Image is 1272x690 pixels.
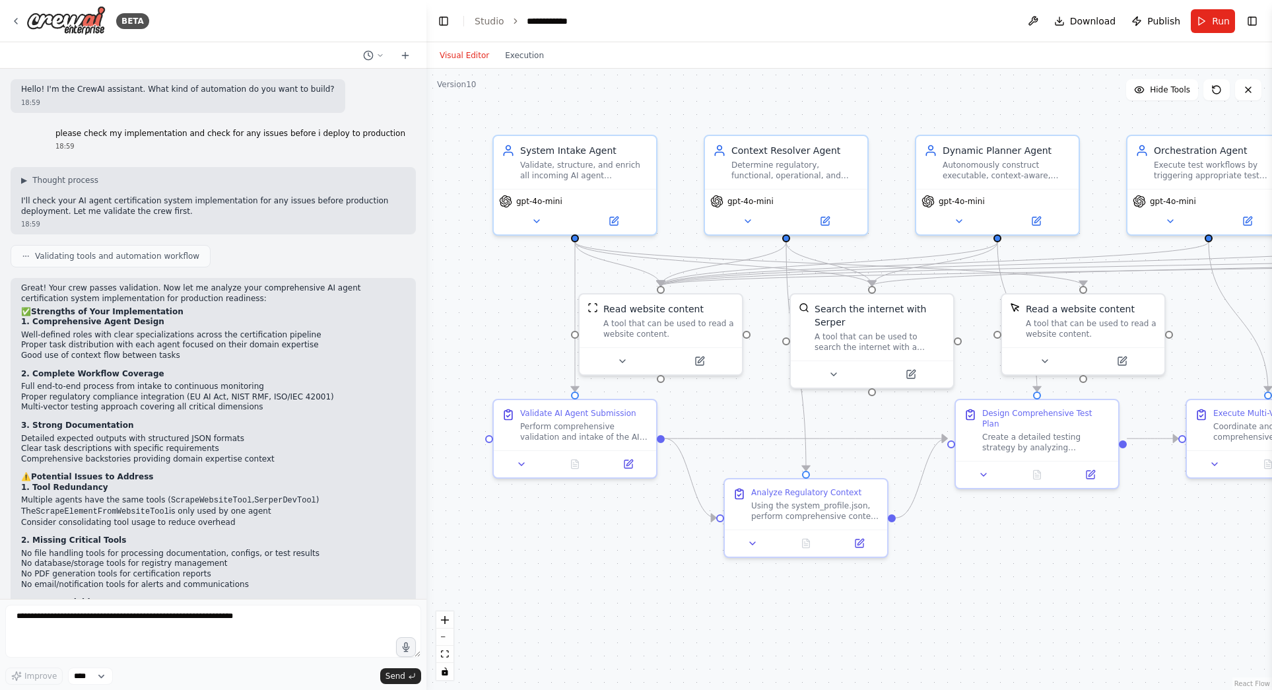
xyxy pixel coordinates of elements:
[475,16,504,26] a: Studio
[21,340,405,351] li: Proper task distribution with each agent focused on their domain expertise
[21,535,126,545] strong: 2. Missing Critical Tools
[21,454,405,465] li: Comprehensive backstories providing domain expertise context
[723,478,888,558] div: Analyze Regulatory ContextUsing the system_profile.json, perform comprehensive context derivation...
[1010,302,1021,313] img: ScrapeElementFromWebsiteTool
[21,569,405,580] li: No PDF generation tools for certification reports
[799,302,809,313] img: SerperDevTool
[21,495,405,506] li: Multiple agents have the same tools ( , )
[21,483,108,492] strong: 1. Tool Redundancy
[1234,680,1270,687] a: React Flow attribution
[21,317,164,326] strong: 1. Comprehensive Agent Design
[520,421,648,442] div: Perform comprehensive validation and intake of the AI agent from {agent_url}. Extract agent name ...
[21,85,335,95] p: Hello! I'm the CrewAI assistant. What kind of automation do you want to build?
[778,535,834,551] button: No output available
[1026,302,1135,316] div: Read a website content
[943,160,1071,181] div: Autonomously construct executable, context-aware, jurisdiction-specific test plans for certifying...
[873,366,948,382] button: Open in side panel
[836,535,882,551] button: Open in side panel
[662,353,737,369] button: Open in side panel
[436,611,453,629] button: zoom in
[436,663,453,680] button: toggle interactivity
[32,175,98,186] span: Thought process
[603,302,704,316] div: Read website content
[21,549,405,559] li: No file handling tools for processing documentation, configs, or test results
[55,129,405,139] p: please check my implementation and check for any issues before i deploy to production
[395,48,416,63] button: Start a new chat
[568,242,1090,285] g: Edge from 0903ba6d-9b38-4a82-82bf-e87b25f56fea to d056369b-a7c7-4a9a-8978-33ffae095689
[21,506,405,518] li: The is only used by one agent
[1150,196,1196,207] span: gpt-4o-mini
[1191,9,1235,33] button: Run
[1212,15,1230,28] span: Run
[21,351,405,361] li: Good use of context flow between tasks
[654,242,793,285] g: Edge from b77f0da9-27a9-40ad-8720-11746af82b44 to d97c98b6-3186-4aec-9e06-a1e988c4f13b
[31,307,184,316] strong: Strengths of Your Implementation
[731,144,859,157] div: Context Resolver Agent
[21,196,405,217] p: I'll check your AI agent certification system implementation for any issues before production dep...
[492,399,657,479] div: Validate AI Agent SubmissionPerform comprehensive validation and intake of the AI agent from {age...
[358,48,389,63] button: Switch to previous chat
[731,160,859,181] div: Determine regulatory, functional, operational, and domain-specific context of AI agents by interp...
[780,242,813,470] g: Edge from b77f0da9-27a9-40ad-8720-11746af82b44 to 6d1ff308-91dd-4efb-88ee-99a805697ff0
[665,432,947,445] g: Edge from e0f4864a-b392-47cb-ab4e-3bad422dcdee to 2260d1ec-c175-45de-aaeb-3e6d30f9d384
[21,559,405,569] li: No database/storage tools for registry management
[547,456,603,472] button: No output available
[497,48,552,63] button: Execution
[21,98,335,108] div: 18:59
[520,160,648,181] div: Validate, structure, and enrich all incoming AI agent submissions including URLs, GitHub repos, m...
[943,144,1071,157] div: Dynamic Planner Agent
[1127,432,1178,445] g: Edge from 2260d1ec-c175-45de-aaeb-3e6d30f9d384 to e238f26e-4ea1-48cf-80fc-94fe10a94079
[436,611,453,680] div: React Flow controls
[21,175,98,186] button: ▶Thought process
[55,141,405,151] div: 18:59
[21,175,27,186] span: ▶
[815,331,945,353] div: A tool that can be used to search the internet with a search_query. Supports different search typ...
[21,518,405,528] li: Consider consolidating tool usage to reduce overhead
[915,135,1080,236] div: Dynamic Planner AgentAutonomously construct executable, context-aware, jurisdiction-specific test...
[21,369,164,378] strong: 2. Complete Workflow Coverage
[21,382,405,392] li: Full end-to-end process from intake to continuous monitoring
[587,302,598,313] img: ScrapeWebsiteTool
[704,135,869,236] div: Context Resolver AgentDetermine regulatory, functional, operational, and domain-specific context ...
[954,399,1120,489] div: Design Comprehensive Test PlanCreate a detailed testing strategy by analyzing system_profile.json...
[1085,353,1159,369] button: Open in side panel
[516,196,562,207] span: gpt-4o-mini
[1009,467,1065,483] button: No output available
[21,402,405,413] li: Multi-vector testing approach covering all critical dimensions
[21,307,405,318] h2: ✅
[21,444,405,454] li: Clear task descriptions with specific requirements
[982,432,1110,453] div: Create a detailed testing strategy by analyzing system_profile.json and context_profile.json. Bui...
[1126,9,1186,33] button: Publish
[787,213,862,229] button: Open in side panel
[815,302,945,329] div: Search the internet with Serper
[432,48,497,63] button: Visual Editor
[475,15,568,28] nav: breadcrumb
[665,432,716,524] g: Edge from e0f4864a-b392-47cb-ab4e-3bad422dcdee to 6d1ff308-91dd-4efb-88ee-99a805697ff0
[568,242,582,391] g: Edge from 0903ba6d-9b38-4a82-82bf-e87b25f56fea to e0f4864a-b392-47cb-ab4e-3bad422dcdee
[576,213,651,229] button: Open in side panel
[21,392,405,403] li: Proper regulatory compliance integration (EU AI Act, NIST RMF, ISO/IEC 42001)
[896,432,947,524] g: Edge from 6d1ff308-91dd-4efb-88ee-99a805697ff0 to 2260d1ec-c175-45de-aaeb-3e6d30f9d384
[1150,85,1190,95] span: Hide Tools
[396,637,416,657] button: Click to speak your automation idea
[789,293,954,389] div: SerperDevToolSearch the internet with SerperA tool that can be used to search the internet with a...
[171,496,251,505] code: ScrapeWebsiteTool
[24,671,57,681] span: Improve
[21,472,405,483] h2: ⚠️
[21,580,405,590] li: No email/notification tools for alerts and communications
[1001,293,1166,376] div: ScrapeElementFromWebsiteToolRead a website contentA tool that can be used to read a website content.
[1147,15,1180,28] span: Publish
[1126,79,1198,100] button: Hide Tools
[21,330,405,341] li: Well-defined roles with clear specializations across the certification pipeline
[520,408,636,419] div: Validate AI Agent Submission
[751,500,879,522] div: Using the system_profile.json, perform comprehensive context derivation and jurisdictional mappin...
[31,472,153,481] strong: Potential Issues to Address
[520,144,648,157] div: System Intake Agent
[991,242,1044,391] g: Edge from dfd7147b-eea6-4ec3-9588-a818b0c46b74 to 2260d1ec-c175-45de-aaeb-3e6d30f9d384
[1243,12,1261,30] button: Show right sidebar
[437,79,476,90] div: Version 10
[982,408,1110,429] div: Design Comprehensive Test Plan
[5,668,63,685] button: Improve
[434,12,453,30] button: Hide left sidebar
[21,283,405,304] p: Great! Your crew passes validation. Now let me analyze your comprehensive AI agent certification ...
